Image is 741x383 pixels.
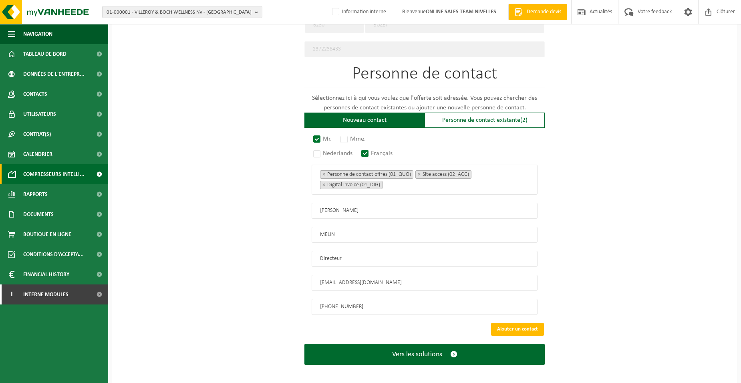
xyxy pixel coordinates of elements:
li: Digital Invoice (01_DIG) [320,181,383,189]
div: Personne de contact existante [425,113,545,128]
label: Information interne [330,6,386,18]
input: Prénom [312,203,538,219]
input: Nom de famille [312,227,538,243]
span: Vers les solutions [392,350,442,359]
input: E-mail [312,275,538,291]
span: I [8,284,15,304]
span: Calendrier [23,144,52,164]
button: Ajouter un contact [491,323,544,336]
a: Demande devis [508,4,567,20]
strong: ONLINE SALES TEAM NIVELLES [426,9,496,15]
input: Téléphone [312,299,538,315]
h1: Personne de contact [304,65,545,87]
span: Rapports [23,184,48,204]
label: Mme. [339,133,368,145]
span: 01-000001 - VILLEROY & BOCH WELLNESS NV - [GEOGRAPHIC_DATA] [107,6,252,18]
span: Utilisateurs [23,104,56,124]
li: Site access (02_ACC) [415,170,471,179]
span: Contrat(s) [23,124,51,144]
input: code postal [305,17,364,33]
span: Documents [23,204,54,224]
span: × [322,173,325,176]
span: Contacts [23,84,47,104]
p: Sélectionnez ici à qui vous voulez que l'offerte soit adressée. Vous pouvez chercher des personne... [304,93,545,113]
label: Nederlands [312,148,355,159]
label: Français [360,148,395,159]
button: Vers les solutions [304,344,545,365]
span: Conditions d'accepta... [23,244,84,264]
span: Navigation [23,24,52,44]
input: Unité d'exploitation [304,41,545,57]
input: Ville [365,17,544,33]
span: Demande devis [525,8,563,16]
label: Mr. [312,133,334,145]
span: Boutique en ligne [23,224,71,244]
span: × [418,173,421,176]
span: Compresseurs intelli... [23,164,85,184]
button: 01-000001 - VILLEROY & BOCH WELLNESS NV - [GEOGRAPHIC_DATA] [102,6,262,18]
span: Données de l'entrepr... [23,64,85,84]
span: Financial History [23,264,69,284]
span: Interne modules [23,284,68,304]
span: (2) [520,117,528,123]
li: Personne de contact offres (01_QUO) [320,170,413,179]
span: Tableau de bord [23,44,66,64]
input: Fonction [312,251,538,267]
div: Nouveau contact [304,113,425,128]
span: × [322,183,325,187]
